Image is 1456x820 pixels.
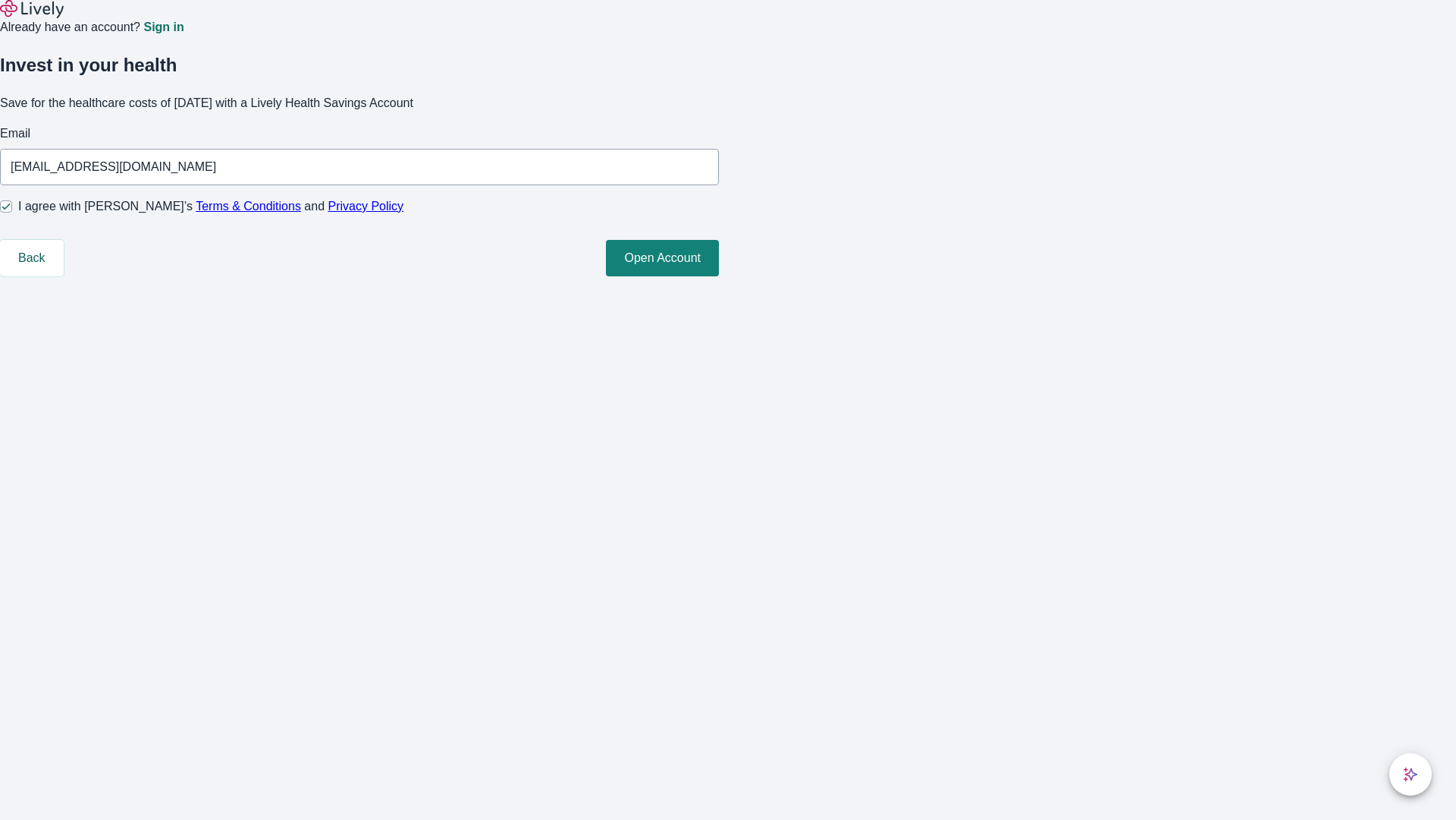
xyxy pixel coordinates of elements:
a: Sign in [143,21,184,33]
a: Privacy Policy [328,200,404,213]
button: Open Account [606,240,719,276]
span: I agree with [PERSON_NAME]’s and [18,197,403,216]
a: Terms & Conditions [196,200,301,213]
svg: Lively AI Assistant [1403,767,1418,782]
button: chat [1389,753,1432,796]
